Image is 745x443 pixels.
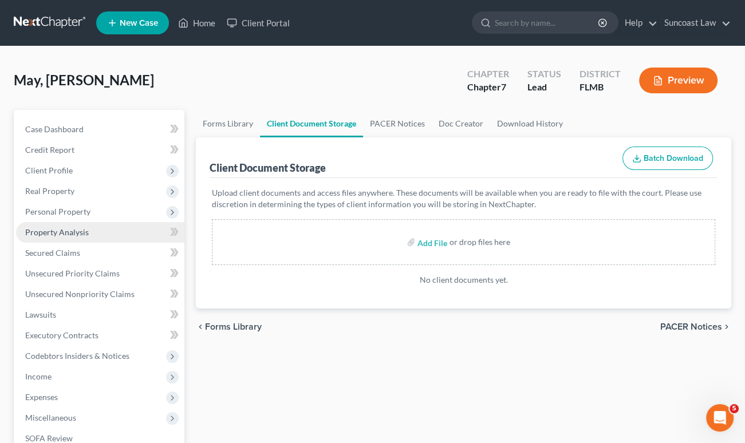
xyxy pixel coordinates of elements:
[25,330,98,340] span: Executory Contracts
[659,13,731,33] a: Suncoast Law
[527,68,561,81] div: Status
[25,165,73,175] span: Client Profile
[25,268,120,278] span: Unsecured Priority Claims
[172,13,221,33] a: Home
[210,161,326,175] div: Client Document Storage
[221,13,295,33] a: Client Portal
[25,433,73,443] span: SOFA Review
[730,404,739,413] span: 5
[363,110,432,137] a: PACER Notices
[16,222,184,243] a: Property Analysis
[260,110,363,137] a: Client Document Storage
[706,404,734,432] iframe: Intercom live chat
[495,12,600,33] input: Search by name...
[25,392,58,402] span: Expenses
[25,371,52,381] span: Income
[644,153,703,163] span: Batch Download
[16,243,184,263] a: Secured Claims
[25,248,80,258] span: Secured Claims
[16,284,184,304] a: Unsecured Nonpriority Claims
[467,68,509,81] div: Chapter
[14,72,154,88] span: May, [PERSON_NAME]
[527,81,561,94] div: Lead
[660,322,722,331] span: PACER Notices
[212,187,715,210] p: Upload client documents and access files anywhere. These documents will be available when you are...
[16,140,184,160] a: Credit Report
[196,110,260,137] a: Forms Library
[25,289,135,299] span: Unsecured Nonpriority Claims
[25,227,89,237] span: Property Analysis
[639,68,718,93] button: Preview
[25,186,74,196] span: Real Property
[501,81,506,92] span: 7
[25,207,90,216] span: Personal Property
[16,263,184,284] a: Unsecured Priority Claims
[450,236,510,248] div: or drop files here
[196,322,262,331] button: chevron_left Forms Library
[16,304,184,325] a: Lawsuits
[16,119,184,140] a: Case Dashboard
[622,147,713,171] button: Batch Download
[205,322,262,331] span: Forms Library
[490,110,570,137] a: Download History
[580,81,621,94] div: FLMB
[196,322,205,331] i: chevron_left
[722,322,731,331] i: chevron_right
[25,310,56,319] span: Lawsuits
[25,413,76,422] span: Miscellaneous
[619,13,657,33] a: Help
[25,124,84,134] span: Case Dashboard
[212,274,715,286] p: No client documents yet.
[467,81,509,94] div: Chapter
[16,325,184,346] a: Executory Contracts
[25,351,129,361] span: Codebtors Insiders & Notices
[25,145,74,155] span: Credit Report
[580,68,621,81] div: District
[660,322,731,331] button: PACER Notices chevron_right
[432,110,490,137] a: Doc Creator
[120,19,158,27] span: New Case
